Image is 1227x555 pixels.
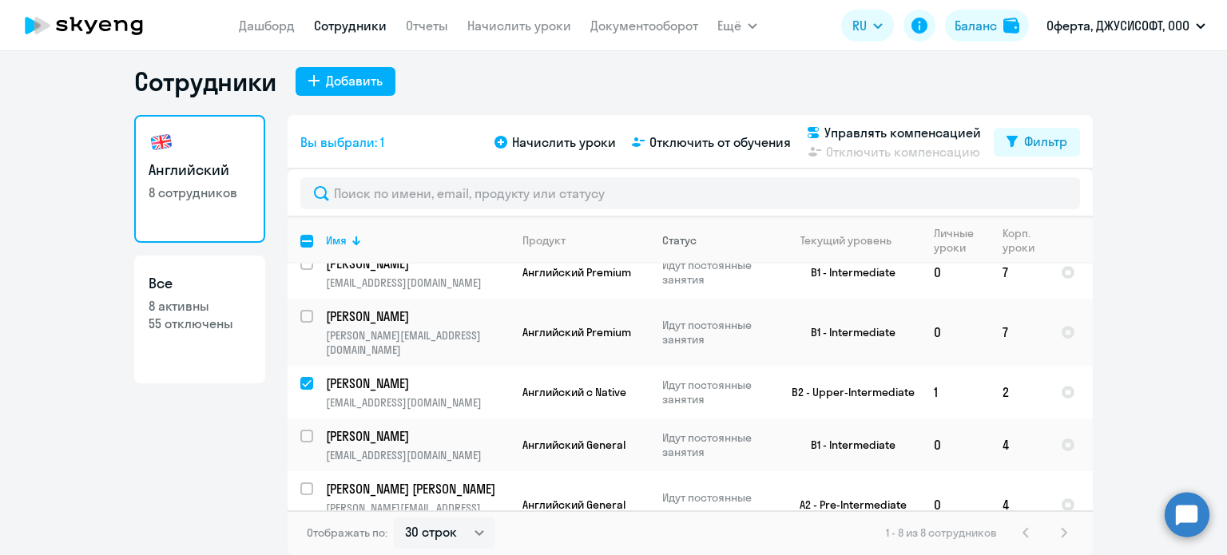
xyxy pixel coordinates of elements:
[307,525,387,540] span: Отображать по:
[326,480,506,498] p: [PERSON_NAME] [PERSON_NAME]
[772,246,921,299] td: B1 - Intermediate
[945,10,1029,42] button: Балансbalance
[934,226,975,255] div: Личные уроки
[326,328,509,357] p: [PERSON_NAME][EMAIL_ADDRESS][DOMAIN_NAME]
[921,246,990,299] td: 0
[314,18,387,34] a: Сотрудники
[326,307,506,325] p: [PERSON_NAME]
[134,256,265,383] a: Все8 активны55 отключены
[662,258,772,287] p: Идут постоянные занятия
[785,233,920,248] div: Текущий уровень
[990,471,1048,538] td: 4
[149,273,251,294] h3: Все
[934,226,989,255] div: Личные уроки
[1038,6,1213,45] button: Оферта, ДЖУСИСОФТ, ООО
[326,375,509,392] a: [PERSON_NAME]
[921,299,990,366] td: 0
[296,67,395,96] button: Добавить
[522,233,649,248] div: Продукт
[990,299,1048,366] td: 7
[717,16,741,35] span: Ещё
[1024,132,1067,151] div: Фильтр
[326,395,509,410] p: [EMAIL_ADDRESS][DOMAIN_NAME]
[955,16,997,35] div: Баланс
[326,375,506,392] p: [PERSON_NAME]
[326,71,383,90] div: Добавить
[467,18,571,34] a: Начислить уроки
[921,418,990,471] td: 0
[326,233,509,248] div: Имя
[990,246,1048,299] td: 7
[662,233,772,248] div: Статус
[990,366,1048,418] td: 2
[239,18,295,34] a: Дашборд
[406,18,448,34] a: Отчеты
[921,366,990,418] td: 1
[326,233,347,248] div: Имя
[1003,226,1034,255] div: Корп. уроки
[662,233,697,248] div: Статус
[649,133,791,152] span: Отключить от обучения
[662,490,772,519] p: Идут постоянные занятия
[326,480,509,498] a: [PERSON_NAME] [PERSON_NAME]
[522,498,625,512] span: Английский General
[841,10,894,42] button: RU
[326,276,509,290] p: [EMAIL_ADDRESS][DOMAIN_NAME]
[149,184,251,201] p: 8 сотрудников
[326,255,506,272] p: [PERSON_NAME]
[921,471,990,538] td: 0
[149,315,251,332] p: 55 отключены
[522,385,626,399] span: Английский с Native
[134,115,265,243] a: Английский8 сотрудников
[522,325,631,339] span: Английский Premium
[824,123,981,142] span: Управлять компенсацией
[134,65,276,97] h1: Сотрудники
[326,427,509,445] a: [PERSON_NAME]
[1003,18,1019,34] img: balance
[522,265,631,279] span: Английский Premium
[1003,226,1047,255] div: Корп. уроки
[772,366,921,418] td: B2 - Upper-Intermediate
[326,501,509,529] p: [PERSON_NAME][EMAIL_ADDRESS][DOMAIN_NAME]
[149,129,174,155] img: english
[886,525,997,540] span: 1 - 8 из 8 сотрудников
[326,255,509,272] a: [PERSON_NAME]
[326,427,506,445] p: [PERSON_NAME]
[662,318,772,347] p: Идут постоянные занятия
[662,430,772,459] p: Идут постоянные занятия
[300,177,1080,209] input: Поиск по имени, email, продукту или статусу
[772,471,921,538] td: A2 - Pre-Intermediate
[300,133,384,152] span: Вы выбрали: 1
[149,297,251,315] p: 8 активны
[852,16,867,35] span: RU
[522,438,625,452] span: Английский General
[772,299,921,366] td: B1 - Intermediate
[326,448,509,462] p: [EMAIL_ADDRESS][DOMAIN_NAME]
[990,418,1048,471] td: 4
[522,233,566,248] div: Продукт
[590,18,698,34] a: Документооборот
[512,133,616,152] span: Начислить уроки
[326,307,509,325] a: [PERSON_NAME]
[1046,16,1189,35] p: Оферта, ДЖУСИСОФТ, ООО
[149,160,251,180] h3: Английский
[717,10,757,42] button: Ещё
[994,128,1080,157] button: Фильтр
[662,378,772,406] p: Идут постоянные занятия
[772,418,921,471] td: B1 - Intermediate
[800,233,891,248] div: Текущий уровень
